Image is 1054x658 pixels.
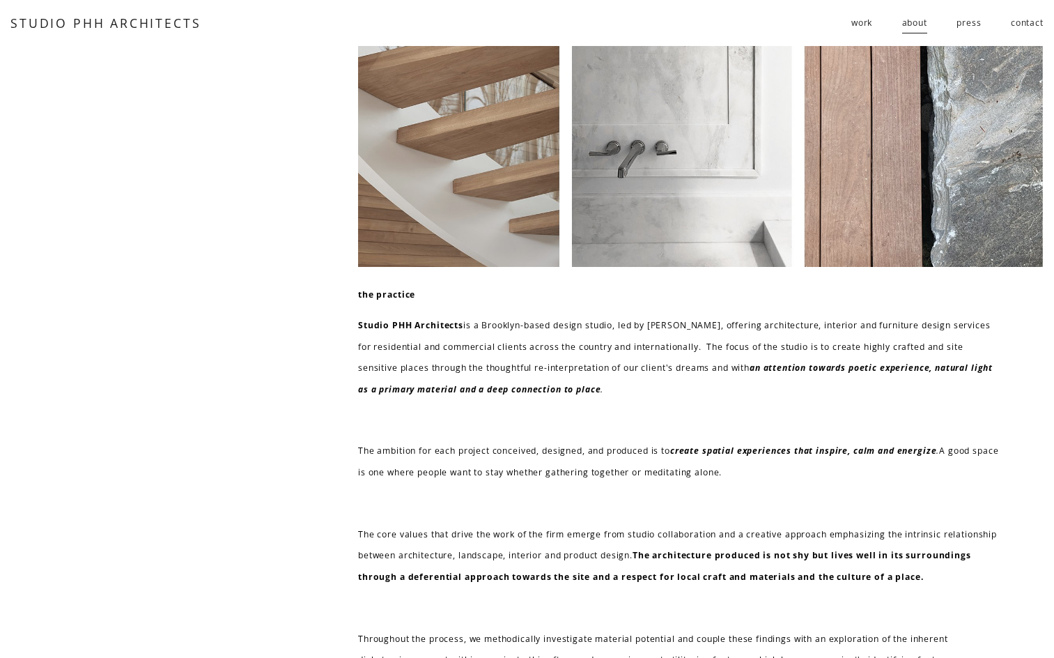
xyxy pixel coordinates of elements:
[358,319,463,331] strong: Studio PHH Architects
[358,549,973,582] strong: The architecture produced is not shy but lives well in its surroundings through a deferential app...
[851,13,872,33] span: work
[358,362,995,395] em: an attention towards poetic experience, natural light as a primary material and a deep connection...
[1011,12,1044,35] a: contact
[851,12,872,35] a: folder dropdown
[902,12,927,35] a: about
[358,289,415,300] strong: the practice
[600,383,603,395] em: .
[358,524,1000,588] p: The core values that drive the work of the firm emerge from studio collaboration and a creative a...
[936,445,939,457] em: .
[358,441,1000,483] p: The ambition for each project conceived, designed, and produced is to A good space is one where p...
[670,445,936,457] em: create spatial experiences that inspire, calm and energize
[956,12,981,35] a: press
[358,315,1000,400] p: is a Brooklyn-based design studio, led by [PERSON_NAME], offering architecture, interior and furn...
[10,15,201,31] a: STUDIO PHH ARCHITECTS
